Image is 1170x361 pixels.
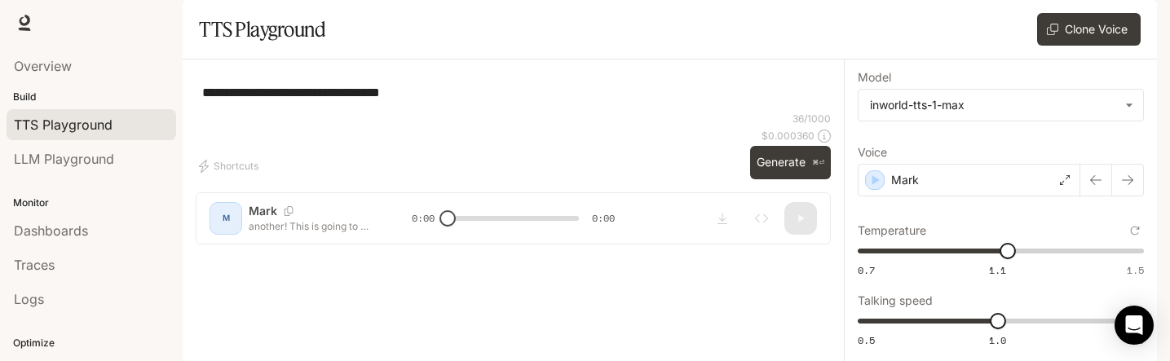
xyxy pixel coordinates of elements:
[762,129,815,143] p: $ 0.000360
[1126,222,1144,240] button: Reset to default
[858,147,887,158] p: Voice
[858,333,875,347] span: 0.5
[199,13,325,46] h1: TTS Playground
[989,263,1006,277] span: 1.1
[858,263,875,277] span: 0.7
[891,172,919,188] p: Mark
[793,112,831,125] p: 36 / 1000
[858,225,926,236] p: Temperature
[812,158,824,168] p: ⌘⏎
[196,153,265,179] button: Shortcuts
[1037,13,1141,46] button: Clone Voice
[989,333,1006,347] span: 1.0
[859,90,1143,121] div: inworld-tts-1-max
[858,295,933,306] p: Talking speed
[1127,263,1144,277] span: 1.5
[870,97,1117,113] div: inworld-tts-1-max
[1115,306,1154,345] div: Open Intercom Messenger
[750,146,831,179] button: Generate⌘⏎
[858,72,891,83] p: Model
